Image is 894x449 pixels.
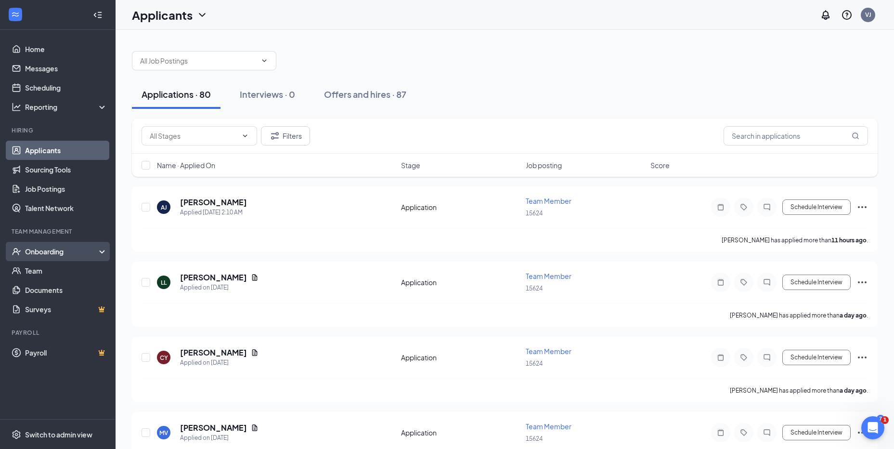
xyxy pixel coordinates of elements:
[526,197,571,205] span: Team Member
[782,199,851,215] button: Schedule Interview
[25,141,107,160] a: Applicants
[161,278,167,287] div: LL
[142,88,211,100] div: Applications · 80
[25,430,92,439] div: Switch to admin view
[12,126,105,134] div: Hiring
[160,354,168,362] div: CY
[840,387,867,394] b: a day ago
[715,429,726,436] svg: Note
[25,198,107,218] a: Talent Network
[12,247,21,256] svg: UserCheck
[269,130,281,142] svg: Filter
[180,433,259,443] div: Applied on [DATE]
[401,353,520,362] div: Application
[782,275,851,290] button: Schedule Interview
[715,278,726,286] svg: Note
[526,285,543,292] span: 15624
[25,179,107,198] a: Job Postings
[180,283,259,292] div: Applied on [DATE]
[761,429,773,436] svg: ChatInactive
[761,203,773,211] svg: ChatInactive
[261,126,310,145] button: Filter Filters
[180,208,247,217] div: Applied [DATE] 2:10 AM
[650,160,670,170] span: Score
[11,10,20,19] svg: WorkstreamLogo
[526,160,562,170] span: Job posting
[722,236,868,244] p: [PERSON_NAME] has applied more than .
[761,354,773,361] svg: ChatInactive
[132,7,193,23] h1: Applicants
[856,201,868,213] svg: Ellipses
[25,247,99,256] div: Onboarding
[180,272,247,283] h5: [PERSON_NAME]
[526,347,571,356] span: Team Member
[93,10,103,20] svg: Collapse
[196,9,208,21] svg: ChevronDown
[25,300,107,319] a: SurveysCrown
[25,160,107,179] a: Sourcing Tools
[180,358,259,368] div: Applied on [DATE]
[526,360,543,367] span: 15624
[25,343,107,362] a: PayrollCrown
[401,277,520,287] div: Application
[12,430,21,439] svg: Settings
[861,416,884,439] iframe: Intercom live chat
[877,415,884,423] div: 7
[180,347,247,358] h5: [PERSON_NAME]
[25,40,107,59] a: Home
[12,329,105,337] div: Payroll
[730,311,868,319] p: [PERSON_NAME] has applied more than .
[251,349,259,357] svg: Document
[738,278,750,286] svg: Tag
[180,197,247,208] h5: [PERSON_NAME]
[12,102,21,112] svg: Analysis
[240,88,295,100] div: Interviews · 0
[715,354,726,361] svg: Note
[831,237,867,244] b: 11 hours ago
[724,126,868,145] input: Search in applications
[180,423,247,433] h5: [PERSON_NAME]
[856,277,868,288] svg: Ellipses
[526,422,571,431] span: Team Member
[324,88,406,100] div: Offers and hires · 87
[738,429,750,436] svg: Tag
[401,428,520,437] div: Application
[526,435,543,442] span: 15624
[761,278,773,286] svg: ChatInactive
[251,424,259,432] svg: Document
[241,132,249,140] svg: ChevronDown
[840,312,867,319] b: a day ago
[738,203,750,211] svg: Tag
[260,57,268,65] svg: ChevronDown
[140,55,257,66] input: All Job Postings
[401,160,420,170] span: Stage
[782,425,851,440] button: Schedule Interview
[881,416,889,424] span: 1
[526,272,571,280] span: Team Member
[782,350,851,365] button: Schedule Interview
[852,132,859,140] svg: MagnifyingGlass
[157,160,215,170] span: Name · Applied On
[820,9,831,21] svg: Notifications
[526,210,543,217] span: 15624
[738,354,750,361] svg: Tag
[25,59,107,78] a: Messages
[161,203,167,211] div: AJ
[856,352,868,363] svg: Ellipses
[12,227,105,236] div: Team Management
[251,274,259,281] svg: Document
[25,78,107,97] a: Scheduling
[150,131,237,141] input: All Stages
[159,429,168,437] div: MV
[715,203,726,211] svg: Note
[841,9,853,21] svg: QuestionInfo
[25,280,107,300] a: Documents
[865,11,871,19] div: VJ
[25,261,107,280] a: Team
[856,427,868,438] svg: Ellipses
[730,386,868,395] p: [PERSON_NAME] has applied more than .
[25,102,108,112] div: Reporting
[401,202,520,212] div: Application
